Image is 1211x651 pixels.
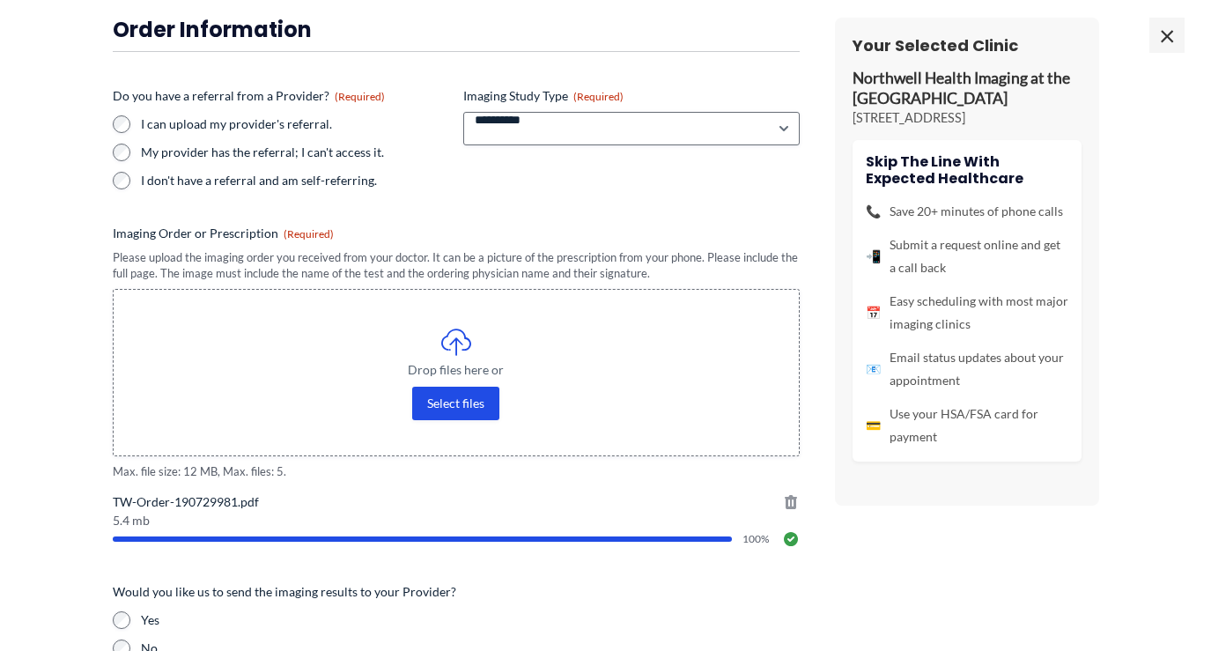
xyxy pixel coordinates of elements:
span: TW-Order-190729981.pdf [113,493,800,511]
label: Imaging Order or Prescription [113,225,800,242]
legend: Do you have a referral from a Provider? [113,87,385,105]
span: 💳 [866,414,881,437]
p: [STREET_ADDRESS] [853,109,1082,127]
span: 📧 [866,358,881,381]
legend: Would you like us to send the imaging results to your Provider? [113,583,456,601]
label: I don't have a referral and am self-referring. [141,172,449,189]
label: My provider has the referral; I can't access it. [141,144,449,161]
label: I can upload my provider's referral. [141,115,449,133]
h3: Your Selected Clinic [853,35,1082,55]
span: 📲 [866,245,881,268]
div: Please upload the imaging order you received from your doctor. It can be a picture of the prescri... [113,249,800,282]
span: 100% [742,534,772,544]
p: Northwell Health Imaging at the [GEOGRAPHIC_DATA] [853,69,1082,109]
span: 5.4 mb [113,514,800,527]
li: Save 20+ minutes of phone calls [866,200,1068,223]
span: Drop files here or [149,364,764,376]
span: 📞 [866,200,881,223]
label: Yes [141,611,800,629]
li: Use your HSA/FSA card for payment [866,403,1068,448]
span: (Required) [284,227,334,240]
li: Easy scheduling with most major imaging clinics [866,290,1068,336]
li: Submit a request online and get a call back [866,233,1068,279]
span: Max. file size: 12 MB, Max. files: 5. [113,463,800,480]
h4: Skip the line with Expected Healthcare [866,153,1068,187]
span: (Required) [335,90,385,103]
span: 📅 [866,301,881,324]
h3: Order Information [113,16,800,43]
button: select files, imaging order or prescription(required) [412,387,499,420]
li: Email status updates about your appointment [866,346,1068,392]
span: × [1149,18,1185,53]
span: (Required) [573,90,624,103]
label: Imaging Study Type [463,87,800,105]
